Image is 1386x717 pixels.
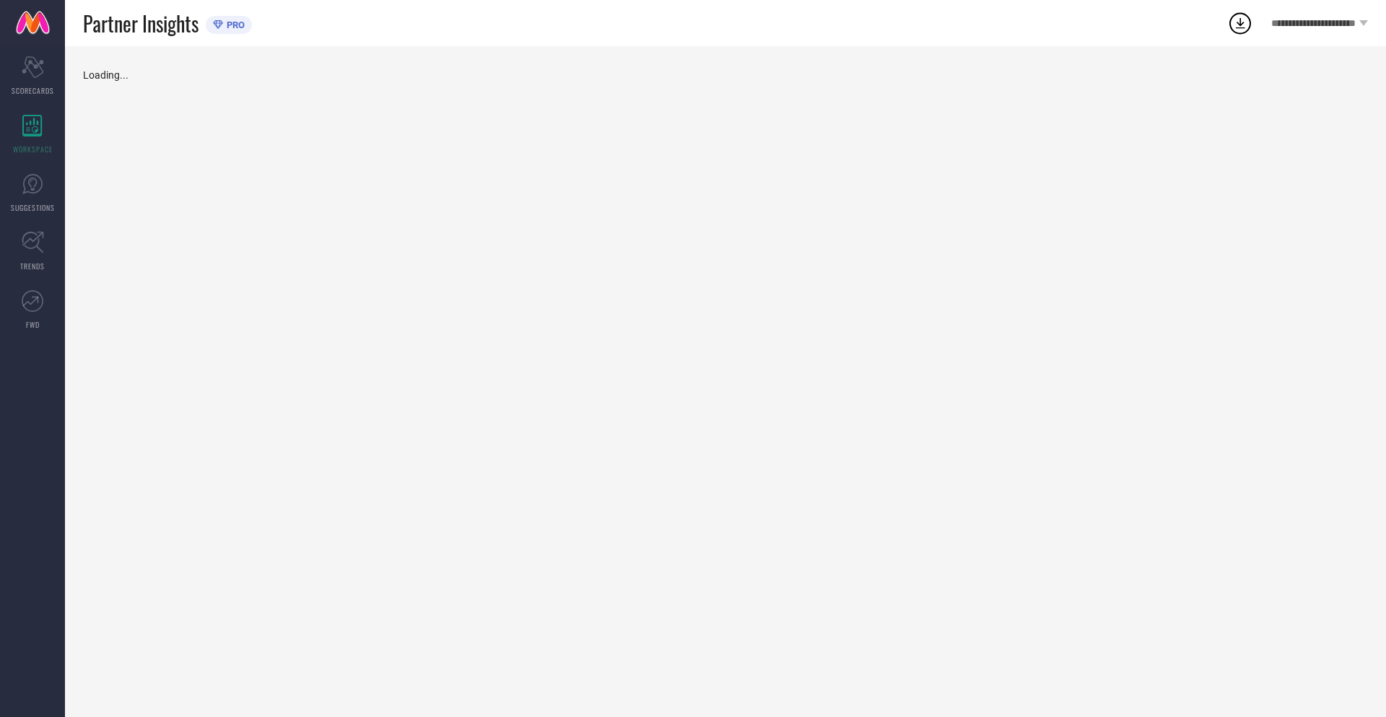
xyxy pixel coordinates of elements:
span: WORKSPACE [13,144,53,155]
span: FWD [26,319,40,330]
span: SUGGESTIONS [11,202,55,213]
div: Open download list [1227,10,1253,36]
span: Loading... [83,69,128,81]
span: PRO [223,19,245,30]
span: Partner Insights [83,9,199,38]
span: TRENDS [20,261,45,271]
span: SCORECARDS [12,85,54,96]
